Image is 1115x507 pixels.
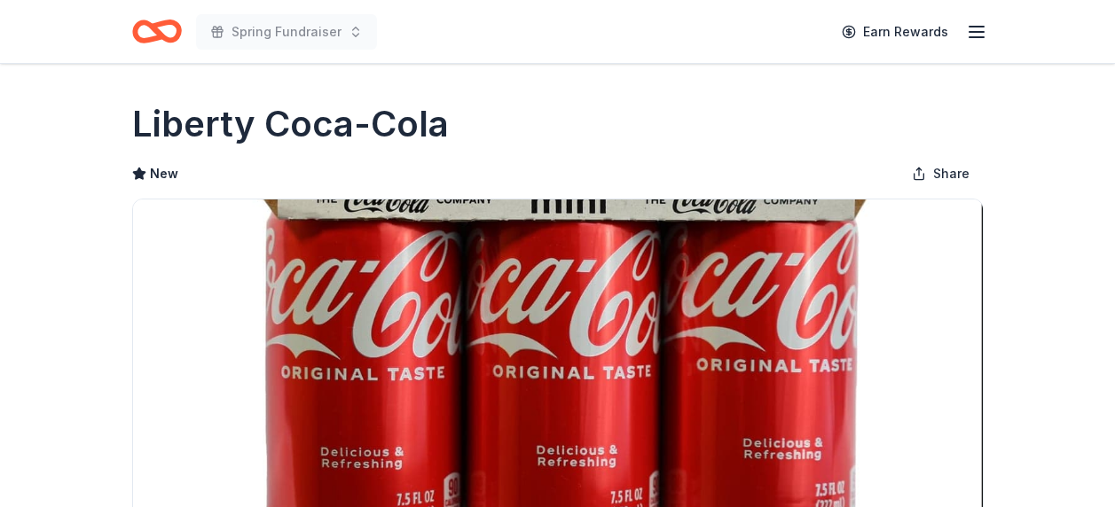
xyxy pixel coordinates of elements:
[898,156,984,191] button: Share
[150,163,178,184] span: New
[196,14,377,50] button: Spring Fundraiser
[232,21,342,43] span: Spring Fundraiser
[831,16,959,48] a: Earn Rewards
[132,99,449,149] h1: Liberty Coca-Cola
[933,163,970,184] span: Share
[132,11,182,52] a: Home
